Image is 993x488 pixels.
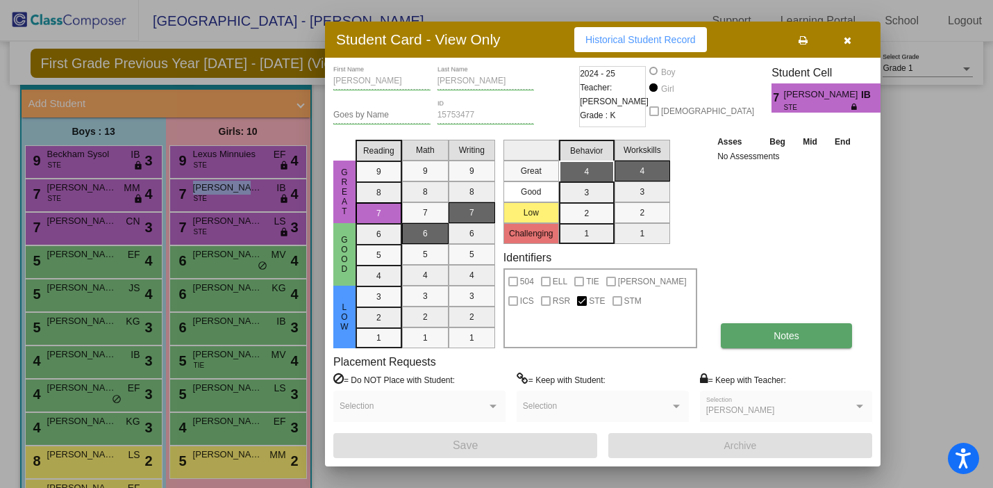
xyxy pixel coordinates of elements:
[553,273,567,290] span: ELL
[520,273,534,290] span: 504
[706,405,775,415] span: [PERSON_NAME]
[580,108,615,122] span: Grade : K
[333,111,431,120] input: goes by name
[453,439,478,451] span: Save
[333,433,597,458] button: Save
[826,134,859,149] th: End
[517,373,606,387] label: = Keep with Student:
[553,293,570,309] span: RSR
[580,67,615,81] span: 2024 - 25
[760,134,794,149] th: Beg
[771,90,783,106] span: 7
[580,81,649,108] span: Teacher: [PERSON_NAME]
[437,111,535,120] input: Enter ID
[881,90,892,106] span: 4
[714,134,760,149] th: Asses
[661,103,754,120] span: [DEMOGRAPHIC_DATA]
[589,293,605,309] span: STE
[861,88,881,102] span: IB
[574,27,707,52] button: Historical Student Record
[338,302,351,332] span: Low
[338,168,351,216] span: Great
[520,293,534,309] span: ICS
[774,330,799,341] span: Notes
[624,293,642,309] span: STM
[724,440,757,451] span: Archive
[338,235,351,274] span: Good
[585,34,696,45] span: Historical Student Record
[660,83,674,95] div: Girl
[771,66,892,79] h3: Student Cell
[586,273,599,290] span: TIE
[333,355,436,368] label: Placement Requests
[721,323,852,348] button: Notes
[794,134,826,149] th: Mid
[660,66,676,79] div: Boy
[503,251,551,264] label: Identifiers
[333,373,455,387] label: = Do NOT Place with Student:
[784,88,861,102] span: [PERSON_NAME]
[784,102,851,113] span: STE
[608,433,872,458] button: Archive
[700,373,786,387] label: = Keep with Teacher:
[336,31,501,48] h3: Student Card - View Only
[714,149,860,163] td: No Assessments
[618,273,687,290] span: [PERSON_NAME]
